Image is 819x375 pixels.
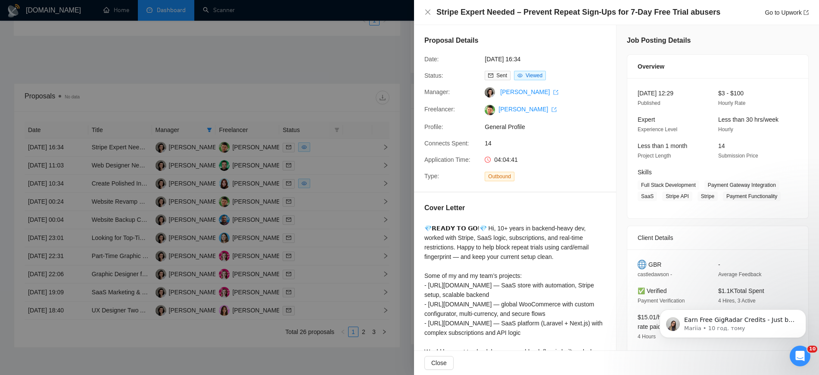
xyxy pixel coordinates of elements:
span: Experience Level [638,126,677,132]
h5: Cover Letter [424,203,465,213]
span: Hourly [718,126,733,132]
span: Project Length [638,153,671,159]
span: 4 Hours [638,334,656,340]
span: clock-circle [485,157,491,163]
span: Hourly Rate [718,100,745,106]
div: Client Details [638,226,798,249]
span: Freelancer: [424,106,455,113]
span: eye [517,73,523,78]
span: Status: [424,72,443,79]
span: $15.01/hr avg hourly rate paid [638,314,693,330]
h4: Stripe Expert Needed – Prevent Repeat Sign-Ups for 7-Day Free Trial abusers [436,7,720,18]
span: Published [638,100,660,106]
span: Less than 1 month [638,142,687,149]
span: [DATE] 12:29 [638,90,673,97]
span: 10 [807,346,817,353]
span: Application Time: [424,156,470,163]
span: mail [488,73,493,78]
span: Stripe [698,192,718,201]
span: close [424,9,431,16]
span: Stripe API [662,192,692,201]
span: Payment Gateway Integration [704,180,779,190]
h5: Job Posting Details [627,35,691,46]
button: Close [424,356,454,370]
a: [PERSON_NAME] export [500,88,558,95]
span: Date: [424,56,439,63]
span: Full Stack Development [638,180,699,190]
span: Skills [638,169,652,176]
span: castledawson - [638,271,672,277]
span: Outbound [485,172,514,181]
span: Viewed [526,72,542,79]
span: [DATE] 16:34 [485,54,614,64]
span: Overview [638,62,664,71]
span: 14 [718,142,725,149]
h5: Proposal Details [424,35,478,46]
a: Go to Upworkexport [765,9,809,16]
span: Less than 30 hrs/week [718,116,779,123]
span: Manager: [424,88,450,95]
span: SaaS [638,192,657,201]
img: c1H5j4uuwRoiYYBPUc0TtXcw2dMxy5fGUeEXcoyQTo85fuH37bAwWfg3xyvaZyZkb6 [485,105,495,115]
a: [PERSON_NAME] export [498,106,557,113]
span: - [718,261,720,268]
span: GBR [648,260,661,269]
span: ✅ Verified [638,287,667,294]
span: Profile: [424,123,443,130]
span: Average Feedback [718,271,762,277]
span: Connects Spent: [424,140,469,147]
span: Expert [638,116,655,123]
span: 04:04:41 [494,156,518,163]
iframe: Intercom live chat [790,346,810,366]
span: Type: [424,173,439,180]
span: Close [431,358,447,368]
img: 🌐 [638,260,646,269]
span: Submission Price [718,153,758,159]
button: Close [424,9,431,16]
iframe: Intercom notifications повідомлення [647,291,819,352]
span: Payment Functionality [723,192,781,201]
span: Payment Verification [638,298,685,304]
span: export [553,90,558,95]
span: $1.1K Total Spent [718,287,764,294]
span: $3 - $100 [718,90,744,97]
span: General Profile [485,122,614,132]
span: 14 [485,139,614,148]
span: Sent [496,72,507,79]
span: export [803,10,809,15]
span: export [551,107,557,112]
